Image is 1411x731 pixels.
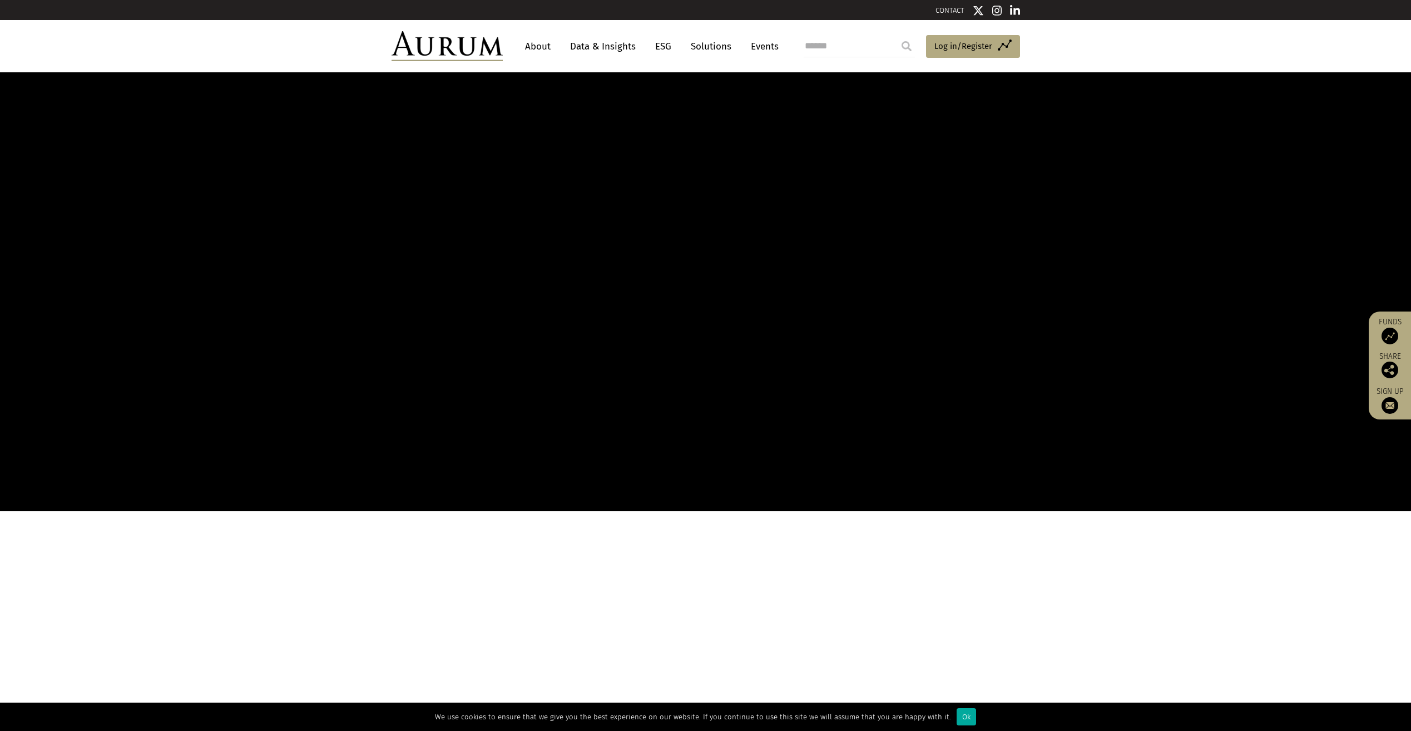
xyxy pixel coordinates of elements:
[973,5,984,16] img: Twitter icon
[992,5,1002,16] img: Instagram icon
[1374,387,1405,414] a: Sign up
[650,36,677,57] a: ESG
[957,708,976,725] div: Ok
[935,6,964,14] a: CONTACT
[1374,317,1405,344] a: Funds
[1374,353,1405,378] div: Share
[519,36,556,57] a: About
[934,39,992,53] span: Log in/Register
[745,36,779,57] a: Events
[1382,397,1398,414] img: Sign up to our newsletter
[1382,328,1398,344] img: Access Funds
[895,35,918,57] input: Submit
[1382,362,1398,378] img: Share this post
[926,35,1020,58] a: Log in/Register
[565,36,641,57] a: Data & Insights
[392,31,503,61] img: Aurum
[1010,5,1020,16] img: Linkedin icon
[685,36,737,57] a: Solutions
